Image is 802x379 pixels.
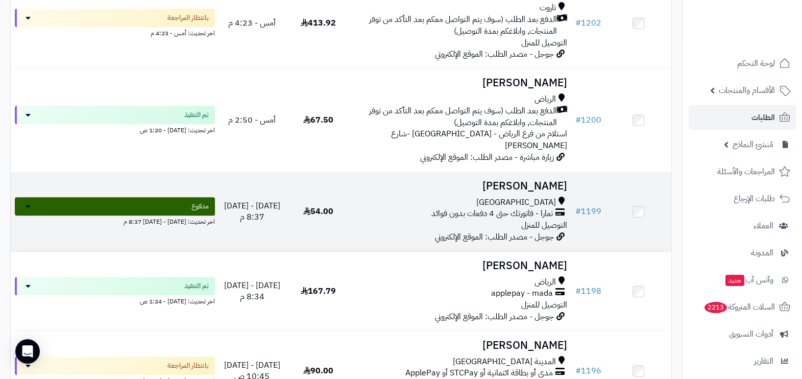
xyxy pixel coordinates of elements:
[575,114,601,126] a: #1200
[725,275,744,286] span: جديد
[476,197,556,208] span: [GEOGRAPHIC_DATA]
[435,48,554,60] span: جوجل - مصدر الطلب: الموقع الإلكتروني
[575,365,581,377] span: #
[689,159,796,184] a: المراجعات والأسئلة
[575,205,601,218] a: #1199
[724,273,773,287] span: وآتس آب
[734,192,775,206] span: طلبات الإرجاع
[355,105,557,129] span: الدفع بعد الطلب (سوف يتم التواصل معكم بعد التأكد من توفر المنتجات, وابلاغكم بمدة التوصيل)
[733,28,792,49] img: logo-2.png
[575,285,601,297] a: #1198
[355,77,567,89] h3: [PERSON_NAME]
[15,216,215,226] div: اخر تحديث: [DATE] - [DATE] 8:37 م
[224,279,280,303] span: [DATE] - [DATE] 8:34 م
[453,356,556,368] span: المدينة [GEOGRAPHIC_DATA]
[575,17,581,29] span: #
[391,128,567,152] span: استلام من فرع الرياض - [GEOGRAPHIC_DATA] -شارع [PERSON_NAME]
[303,205,333,218] span: 54.00
[540,2,556,14] span: تاروت
[689,295,796,319] a: السلات المتروكة2213
[689,51,796,76] a: لوحة التحكم
[191,201,209,211] span: مدفوع
[184,110,209,120] span: تم التنفيذ
[355,180,567,192] h3: [PERSON_NAME]
[534,276,556,288] span: الرياض
[521,219,567,231] span: التوصيل للمنزل
[754,354,773,368] span: التقارير
[689,268,796,292] a: وآتس آبجديد
[754,219,773,233] span: العملاء
[689,186,796,211] a: طلبات الإرجاع
[355,14,557,37] span: الدفع بعد الطلب (سوف يتم التواصل معكم بعد التأكد من توفر المنتجات, وابلاغكم بمدة التوصيل)
[575,17,601,29] a: #1202
[719,83,775,98] span: الأقسام والمنتجات
[689,241,796,265] a: المدونة
[703,300,775,314] span: السلات المتروكة
[228,114,276,126] span: أمس - 2:50 م
[431,208,553,220] span: تمارا - فاتورتك حتى 4 دفعات بدون فوائد
[689,214,796,238] a: العملاء
[301,285,336,297] span: 167.79
[521,299,567,311] span: التوصيل للمنزل
[575,114,581,126] span: #
[303,114,333,126] span: 67.50
[751,246,773,260] span: المدونة
[575,365,601,377] a: #1196
[355,260,567,272] h3: [PERSON_NAME]
[167,13,209,23] span: بانتظار المراجعة
[733,137,773,152] span: مُنشئ النماذج
[15,339,40,364] div: Open Intercom Messenger
[729,327,773,341] span: أدوات التسويق
[15,124,215,135] div: اخر تحديث: [DATE] - 1:20 ص
[167,361,209,371] span: بانتظار المراجعة
[689,105,796,130] a: الطلبات
[521,37,567,49] span: التوصيل للمنزل
[491,288,553,299] span: applepay - mada
[228,17,276,29] span: أمس - 4:23 م
[303,365,333,377] span: 90.00
[575,205,581,218] span: #
[717,164,775,179] span: المراجعات والأسئلة
[435,311,554,323] span: جوجل - مصدر الطلب: الموقع الإلكتروني
[689,322,796,346] a: أدوات التسويق
[689,349,796,373] a: التقارير
[751,110,775,125] span: الطلبات
[184,281,209,291] span: تم التنفيذ
[301,17,336,29] span: 413.92
[224,200,280,224] span: [DATE] - [DATE] 8:37 م
[534,93,556,105] span: الرياض
[15,27,215,38] div: اخر تحديث: أمس - 4:23 م
[15,295,215,306] div: اخر تحديث: [DATE] - 1:24 ص
[737,56,775,70] span: لوحة التحكم
[575,285,581,297] span: #
[405,367,553,379] span: مدى أو بطاقة ائتمانية أو STCPay أو ApplePay
[435,231,554,243] span: جوجل - مصدر الطلب: الموقع الإلكتروني
[355,340,567,351] h3: [PERSON_NAME]
[704,302,727,313] span: 2213
[420,151,554,163] span: زيارة مباشرة - مصدر الطلب: الموقع الإلكتروني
